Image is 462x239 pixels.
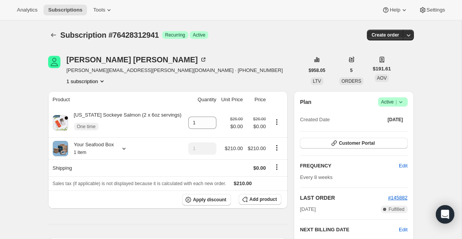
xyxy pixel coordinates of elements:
span: Analytics [17,7,37,13]
button: $958.05 [304,65,330,76]
small: $26.00 [230,117,243,121]
button: Add product [239,194,281,205]
span: One time [77,124,96,130]
h2: NEXT BILLING DATE [300,226,399,234]
th: Price [245,91,268,108]
button: Product actions [271,144,283,152]
button: [DATE] [383,114,408,125]
span: $0.00 [230,123,243,130]
span: Subscriptions [48,7,82,13]
span: Active [381,98,405,106]
span: Active [193,32,206,38]
button: Edit [394,160,412,172]
span: Sales tax (if applicable) is not displayed because it is calculated with each new order. [53,181,226,186]
span: Help [390,7,400,13]
span: Customer Portal [339,140,375,146]
span: [DATE] [388,117,403,123]
span: | [395,99,397,105]
span: 5 [350,67,353,74]
span: $958.05 [309,67,325,74]
span: LTV [313,79,321,84]
span: ORDERS [341,79,361,84]
span: [PERSON_NAME][EMAIL_ADDRESS][PERSON_NAME][DOMAIN_NAME] · [PHONE_NUMBER] [67,67,283,74]
span: Geraldine Ahrens [48,56,60,68]
div: Open Intercom Messenger [436,205,454,224]
button: Customer Portal [300,138,407,149]
th: Quantity [186,91,219,108]
span: Subscription #76428312941 [60,31,159,39]
button: Apply discount [182,194,231,206]
button: Subscriptions [44,5,87,15]
span: Tools [93,7,105,13]
button: Analytics [12,5,42,15]
span: AOV [377,75,387,81]
span: $0.00 [253,165,266,171]
span: Created Date [300,116,330,124]
span: $0.00 [248,123,266,130]
span: Add product [249,196,277,202]
span: Apply discount [193,197,226,203]
button: #145882 [388,194,408,202]
th: Unit Price [219,91,245,108]
button: Product actions [67,77,106,85]
div: [PERSON_NAME] [PERSON_NAME] [67,56,207,64]
th: Product [48,91,186,108]
small: 1 item [74,150,87,155]
span: $210.00 [234,181,252,186]
span: Fulfilled [388,206,404,212]
span: [DATE] [300,206,316,213]
th: Shipping [48,159,186,176]
span: Every 8 weeks [300,174,333,180]
button: Create order [367,30,403,40]
span: Recurring [165,32,185,38]
button: Product actions [271,118,283,126]
span: Edit [399,162,407,170]
h2: LAST ORDER [300,194,388,202]
button: Edit [399,226,407,234]
button: Tools [89,5,117,15]
small: $26.00 [253,117,266,121]
span: $210.00 [225,145,243,151]
button: Subscriptions [48,30,59,40]
span: Settings [427,7,445,13]
button: 5 [345,65,357,76]
a: #145882 [388,195,408,201]
div: Your Seafood Box [68,141,114,156]
img: product img [53,115,68,130]
img: product img [53,141,68,156]
span: Create order [372,32,399,38]
h2: Plan [300,98,311,106]
span: $210.00 [248,145,266,151]
h2: FREQUENCY [300,162,399,170]
button: Help [377,5,412,15]
span: $191.61 [373,65,391,73]
div: [US_STATE] Sockeye Salmon (2 x 6oz servings) [68,111,182,134]
button: Shipping actions [271,163,283,171]
button: Settings [414,5,450,15]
